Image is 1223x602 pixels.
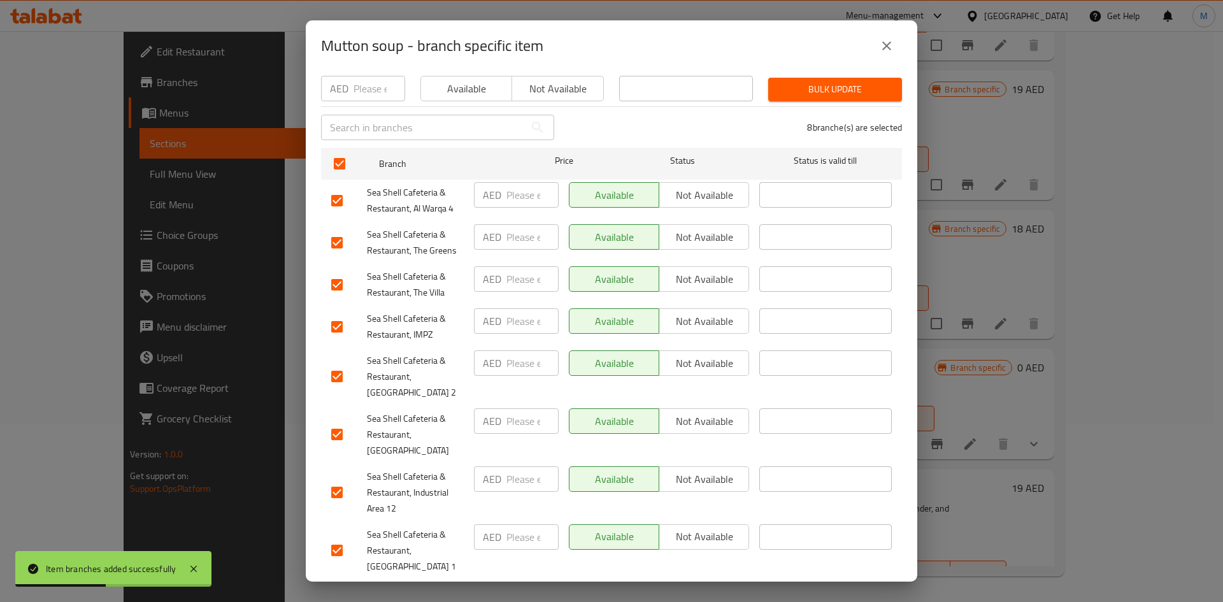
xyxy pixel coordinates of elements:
[659,524,749,550] button: Not available
[483,413,501,429] p: AED
[664,412,744,431] span: Not available
[575,527,654,546] span: Available
[321,36,543,56] h2: Mutton soup - branch specific item
[321,115,525,140] input: Search in branches
[575,270,654,289] span: Available
[871,31,902,61] button: close
[506,266,559,292] input: Please enter price
[659,182,749,208] button: Not available
[367,353,464,401] span: Sea Shell Cafeteria & Restaurant, [GEOGRAPHIC_DATA] 2
[367,411,464,459] span: Sea Shell Cafeteria & Restaurant, [GEOGRAPHIC_DATA]
[483,355,501,371] p: AED
[426,80,507,98] span: Available
[522,153,606,169] span: Price
[367,311,464,343] span: Sea Shell Cafeteria & Restaurant, IMPZ
[367,469,464,517] span: Sea Shell Cafeteria & Restaurant, Industrial Area 12
[367,185,464,217] span: Sea Shell Cafeteria & Restaurant, Al Warqa 4
[778,82,892,97] span: Bulk update
[659,408,749,434] button: Not available
[367,527,464,575] span: Sea Shell Cafeteria & Restaurant, [GEOGRAPHIC_DATA] 1
[617,153,749,169] span: Status
[664,312,744,331] span: Not available
[659,466,749,492] button: Not available
[367,227,464,259] span: Sea Shell Cafeteria & Restaurant, The Greens
[46,562,176,576] div: Item branches added successfully
[759,153,892,169] span: Status is valid till
[511,76,603,101] button: Not available
[575,312,654,331] span: Available
[575,228,654,247] span: Available
[575,470,654,489] span: Available
[807,121,902,134] p: 8 branche(s) are selected
[506,182,559,208] input: Please enter price
[569,408,659,434] button: Available
[768,78,902,101] button: Bulk update
[420,76,512,101] button: Available
[575,186,654,204] span: Available
[575,412,654,431] span: Available
[664,228,744,247] span: Not available
[506,524,559,550] input: Please enter price
[483,313,501,329] p: AED
[659,266,749,292] button: Not available
[379,156,511,172] span: Branch
[569,524,659,550] button: Available
[569,224,659,250] button: Available
[517,80,598,98] span: Not available
[659,308,749,334] button: Not available
[506,224,559,250] input: Please enter price
[664,527,744,546] span: Not available
[506,308,559,334] input: Please enter price
[483,471,501,487] p: AED
[659,224,749,250] button: Not available
[483,229,501,245] p: AED
[575,354,654,373] span: Available
[659,350,749,376] button: Not available
[664,354,744,373] span: Not available
[330,81,348,96] p: AED
[367,269,464,301] span: Sea Shell Cafeteria & Restaurant, The Villa
[483,187,501,203] p: AED
[506,466,559,492] input: Please enter price
[506,350,559,376] input: Please enter price
[354,76,405,101] input: Please enter price
[569,266,659,292] button: Available
[506,408,559,434] input: Please enter price
[664,470,744,489] span: Not available
[569,308,659,334] button: Available
[569,350,659,376] button: Available
[664,186,744,204] span: Not available
[569,182,659,208] button: Available
[483,271,501,287] p: AED
[569,466,659,492] button: Available
[483,529,501,545] p: AED
[664,270,744,289] span: Not available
